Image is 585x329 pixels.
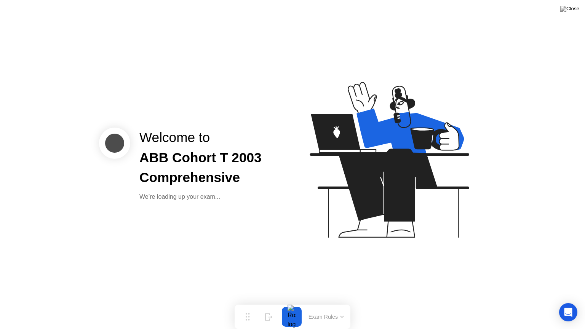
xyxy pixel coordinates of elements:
[139,128,280,148] div: Welcome to
[560,6,579,12] img: Close
[139,148,280,188] div: ABB Cohort T 2003 Comprehensive
[559,303,577,321] div: Open Intercom Messenger
[139,192,280,201] div: We’re loading up your exam...
[306,313,347,320] button: Exam Rules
